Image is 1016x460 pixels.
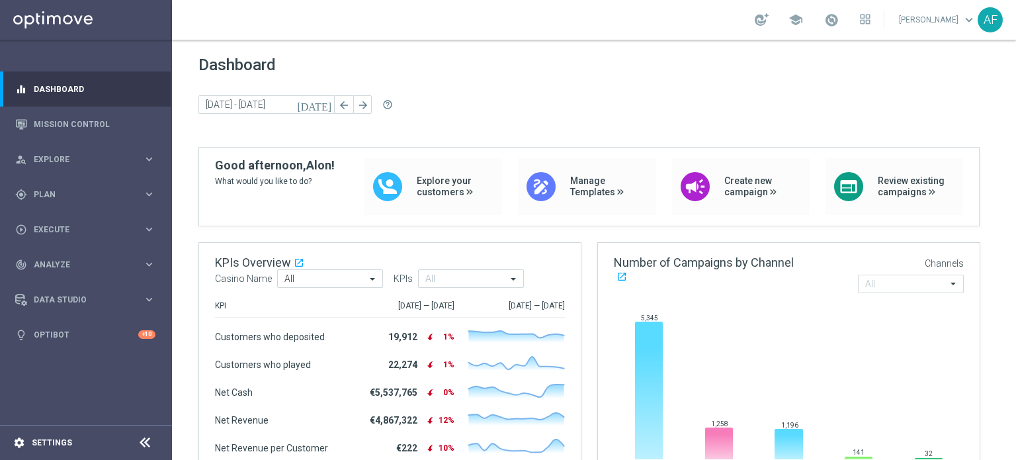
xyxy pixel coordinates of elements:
button: Mission Control [15,119,156,130]
span: Analyze [34,261,143,269]
i: lightbulb [15,329,27,341]
div: Explore [15,154,143,165]
a: Settings [32,439,72,447]
i: keyboard_arrow_right [143,293,155,306]
i: gps_fixed [15,189,27,201]
a: Dashboard [34,71,155,107]
a: [PERSON_NAME]keyboard_arrow_down [898,10,978,30]
div: Plan [15,189,143,201]
button: track_changes Analyze keyboard_arrow_right [15,259,156,270]
button: gps_fixed Plan keyboard_arrow_right [15,189,156,200]
i: play_circle_outline [15,224,27,236]
i: keyboard_arrow_right [143,258,155,271]
span: Plan [34,191,143,199]
i: keyboard_arrow_right [143,188,155,201]
button: person_search Explore keyboard_arrow_right [15,154,156,165]
div: AF [978,7,1003,32]
div: Data Studio [15,294,143,306]
button: Data Studio keyboard_arrow_right [15,295,156,305]
span: keyboard_arrow_down [962,13,976,27]
i: equalizer [15,83,27,95]
button: lightbulb Optibot +10 [15,330,156,340]
div: +10 [138,330,155,339]
div: Dashboard [15,71,155,107]
span: Data Studio [34,296,143,304]
div: Mission Control [15,107,155,142]
span: Explore [34,156,143,163]
div: Optibot [15,317,155,352]
div: Execute [15,224,143,236]
i: person_search [15,154,27,165]
div: Analyze [15,259,143,271]
a: Mission Control [34,107,155,142]
i: keyboard_arrow_right [143,153,155,165]
button: equalizer Dashboard [15,84,156,95]
a: Optibot [34,317,138,352]
i: track_changes [15,259,27,271]
i: keyboard_arrow_right [143,223,155,236]
button: play_circle_outline Execute keyboard_arrow_right [15,224,156,235]
i: settings [13,437,25,449]
span: Execute [34,226,143,234]
span: school [788,13,803,27]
